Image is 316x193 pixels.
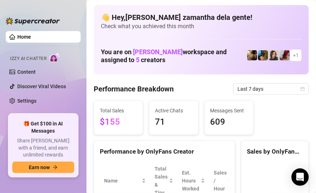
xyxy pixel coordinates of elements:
[247,50,257,60] img: Peachy
[101,22,302,30] span: Check what you achieved this month
[155,115,192,129] span: 71
[17,34,31,40] a: Home
[247,147,303,156] div: Sales by OnlyFans Creator
[214,169,227,193] span: Sales / Hour
[136,56,139,64] span: 5
[280,50,290,60] img: Esme
[269,50,279,60] img: Nina
[12,162,74,173] button: Earn nowarrow-right
[210,107,248,115] span: Messages Sent
[258,50,268,60] img: Milly
[17,69,36,75] a: Content
[53,165,58,170] span: arrow-right
[100,147,229,156] div: Performance by OnlyFans Creator
[210,115,248,129] span: 609
[17,98,36,104] a: Settings
[101,48,247,64] h1: You are on workspace and assigned to creators
[100,115,137,129] span: $155
[293,51,299,59] span: + 1
[101,12,302,22] h4: 👋 Hey, [PERSON_NAME] zamantha dela gente !
[12,137,74,159] span: Share [PERSON_NAME] with a friend, and earn unlimited rewards
[17,83,66,89] a: Discover Viral Videos
[155,107,192,115] span: Active Chats
[12,120,74,134] span: 🎁 Get $100 in AI Messages
[237,83,304,94] span: Last 7 days
[94,84,174,94] h4: Performance Breakdown
[49,52,61,63] img: AI Chatter
[301,87,305,91] span: calendar
[291,168,309,186] div: Open Intercom Messenger
[182,169,199,193] div: Est. Hours Worked
[10,55,46,62] span: Izzy AI Chatter
[104,177,140,185] span: Name
[6,17,60,25] img: logo-BBDzfeDw.svg
[29,164,50,170] span: Earn now
[100,107,137,115] span: Total Sales
[133,48,183,56] span: [PERSON_NAME]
